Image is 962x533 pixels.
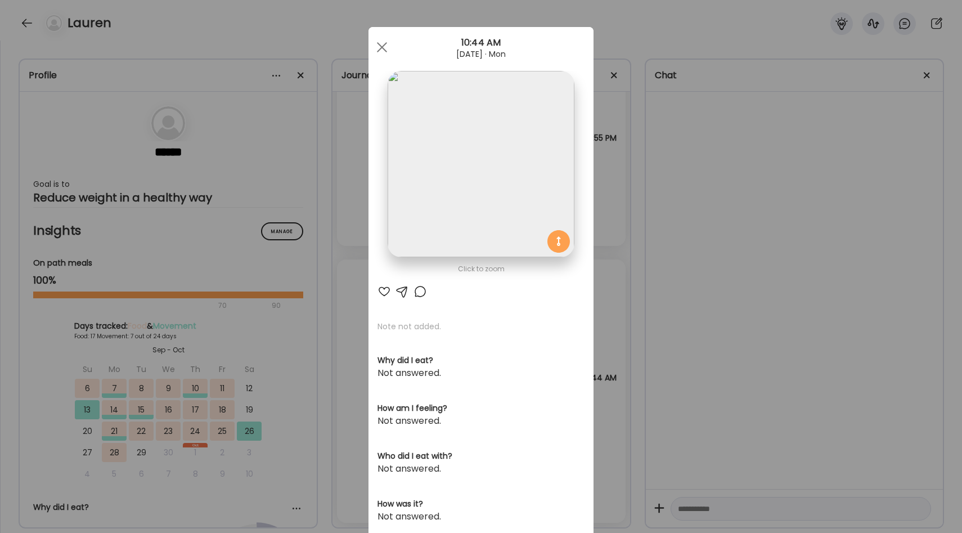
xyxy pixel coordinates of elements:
[377,414,585,428] div: Not answered.
[377,321,585,332] p: Note not added.
[377,462,585,476] div: Not answered.
[368,50,594,59] div: [DATE] · Mon
[377,450,585,462] h3: Who did I eat with?
[368,36,594,50] div: 10:44 AM
[377,366,585,380] div: Not answered.
[388,71,574,257] img: images%2FGXuCsgLDqrWT3M0TVB3XTHvqcw92%2FV6JTC4l0NVFhNXnnuZoH%2FATGLH3JvICefEgAKokQs_1080
[377,498,585,510] h3: How was it?
[377,510,585,523] div: Not answered.
[377,402,585,414] h3: How am I feeling?
[377,355,585,366] h3: Why did I eat?
[377,262,585,276] div: Click to zoom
